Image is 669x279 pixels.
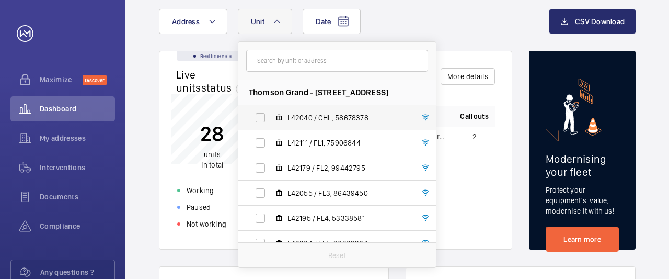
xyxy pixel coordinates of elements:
[287,163,409,173] span: L42179 / FL2, 99442795
[328,250,346,261] p: Reset
[246,50,428,72] input: Search by unit or address
[40,74,83,85] span: Maximize
[40,104,115,114] span: Dashboard
[159,9,227,34] button: Address
[575,17,625,26] span: CSV Download
[287,188,409,198] span: L42055 / FL3, 86439450
[40,221,115,231] span: Compliance
[251,17,264,26] span: Unit
[204,150,221,159] span: units
[546,227,619,252] a: Learn more
[546,152,619,178] h2: Modernising your fleet
[172,17,200,26] span: Address
[549,9,636,34] button: CSV Download
[287,138,409,148] span: L42111 / FL1, 75906844
[303,9,361,34] button: Date
[200,120,224,147] p: 28
[40,192,115,202] span: Documents
[546,185,619,216] p: Protect your equipment's value, modernise it with us!
[200,149,224,170] p: in total
[238,9,292,34] button: Unit
[40,162,115,173] span: Interventions
[563,79,602,136] img: marketing-card.svg
[187,219,226,229] p: Not working
[40,133,115,143] span: My addresses
[187,202,211,213] p: Paused
[287,213,409,224] span: L42195 / FL4, 53338581
[187,185,214,196] p: Working
[441,68,495,85] button: More details
[177,51,248,61] div: Real time data
[40,267,114,277] span: Any questions ?
[176,68,248,94] h2: Live units
[287,238,409,249] span: L42204 / FL5, 96309304
[201,81,249,94] span: status
[83,75,107,85] span: Discover
[249,87,389,98] span: Thomson Grand - [STREET_ADDRESS]
[472,133,477,140] span: 2
[316,17,331,26] span: Date
[287,113,409,123] span: L42040 / CHL, 58678378
[460,111,489,121] span: Callouts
